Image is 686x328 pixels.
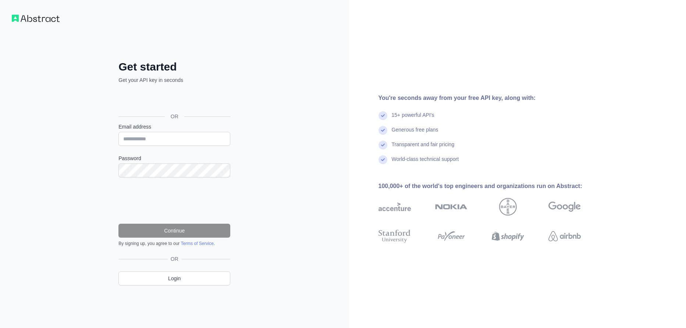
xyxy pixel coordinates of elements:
label: Email address [118,123,230,130]
iframe: Google ile Oturum Açma Düğmesi [115,92,232,108]
span: OR [168,255,181,263]
div: You're seconds away from your free API key, along with: [378,94,604,102]
img: check mark [378,155,387,164]
img: nokia [435,198,468,216]
div: Google ile oturum açın. Yeni sekmede açılır [118,92,229,108]
img: google [548,198,581,216]
div: 100,000+ of the world's top engineers and organizations run on Abstract: [378,182,604,191]
iframe: reCAPTCHA [118,186,230,215]
div: 15+ powerful API's [392,111,434,126]
label: Password [118,155,230,162]
img: payoneer [435,228,468,244]
div: Transparent and fair pricing [392,141,455,155]
div: Generous free plans [392,126,438,141]
div: By signing up, you agree to our . [118,241,230,246]
a: Terms of Service [181,241,213,246]
button: Continue [118,224,230,238]
p: Get your API key in seconds [118,76,230,84]
a: Login [118,271,230,285]
img: shopify [492,228,524,244]
img: accenture [378,198,411,216]
img: stanford university [378,228,411,244]
img: check mark [378,111,387,120]
img: check mark [378,141,387,149]
h2: Get started [118,60,230,73]
span: OR [165,113,184,120]
div: World-class technical support [392,155,459,170]
img: airbnb [548,228,581,244]
img: check mark [378,126,387,135]
img: bayer [499,198,517,216]
img: Workflow [12,15,60,22]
